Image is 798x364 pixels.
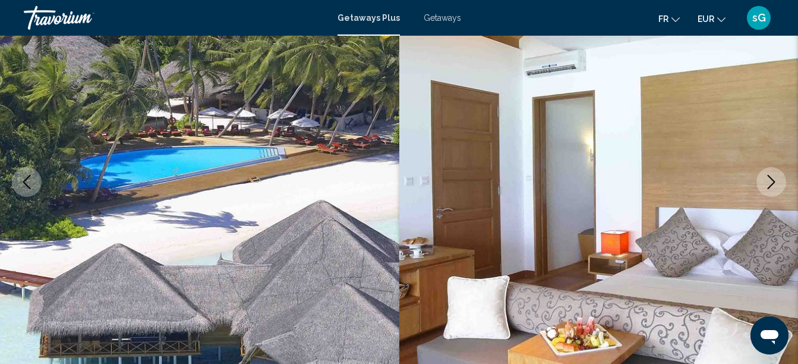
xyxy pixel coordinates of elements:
a: Getaways Plus [338,13,400,23]
button: Change currency [698,10,726,27]
a: Getaways [424,13,461,23]
button: Previous image [12,167,42,197]
span: fr [658,14,668,24]
span: sG [752,12,766,24]
a: Travorium [24,6,326,30]
button: Next image [756,167,786,197]
button: Change language [658,10,680,27]
span: EUR [698,14,714,24]
button: User Menu [743,5,774,30]
iframe: Bouton de lancement de la fenêtre de messagerie [750,316,788,354]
